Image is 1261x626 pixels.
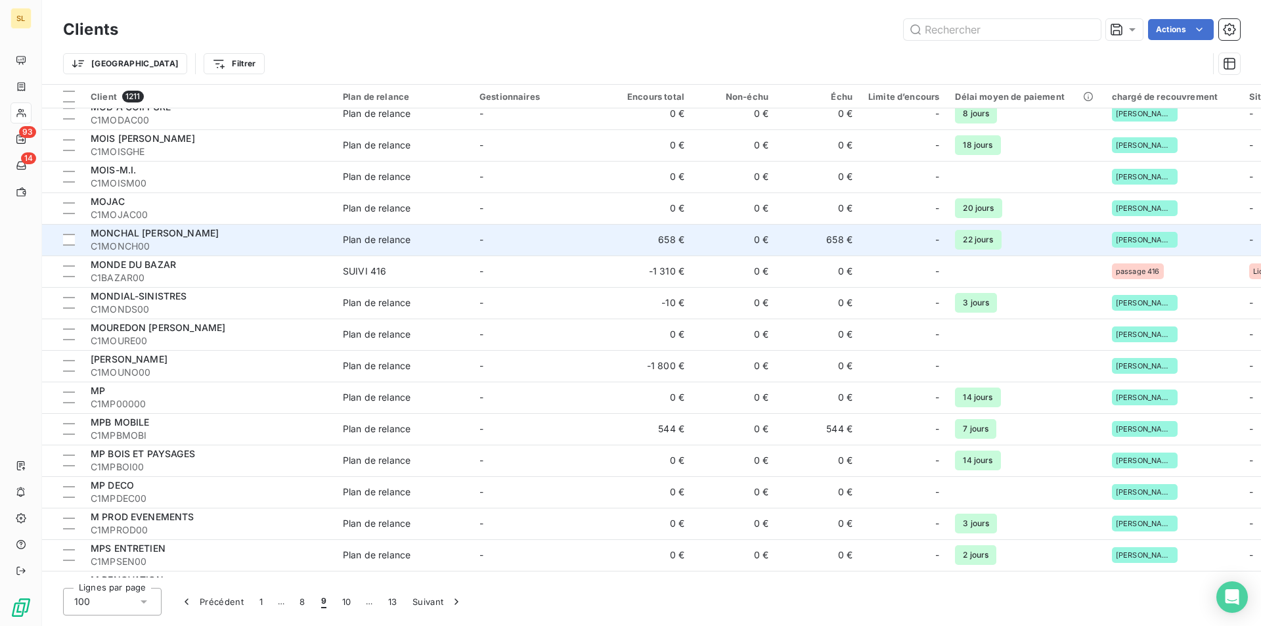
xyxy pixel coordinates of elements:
span: MOUREDON [PERSON_NAME] [91,322,225,333]
span: - [479,139,483,150]
span: - [479,297,483,308]
span: - [935,233,939,246]
button: Filtrer [204,53,264,74]
span: 2 jours [955,545,996,565]
span: - [1249,455,1253,466]
button: Actions [1148,19,1214,40]
span: MONDE DU BAZAR [91,259,176,270]
span: [PERSON_NAME] [1116,488,1174,496]
span: - [479,549,483,560]
div: Plan de relance [343,139,410,152]
td: 544 € [776,413,860,445]
span: MP DECO [91,480,134,491]
span: 14 jours [955,451,1000,470]
span: - [479,108,483,119]
div: Plan de relance [343,485,410,499]
td: 0 € [608,98,692,129]
span: - [935,422,939,436]
td: -10 € [608,287,692,319]
td: 0 € [776,382,860,413]
td: 658 € [776,224,860,256]
span: M PROD EVENEMENTS [91,511,194,522]
td: 0 € [692,571,776,602]
span: - [1249,171,1253,182]
span: - [935,359,939,372]
span: [PERSON_NAME] [91,353,167,365]
span: - [1249,391,1253,403]
span: 1211 [122,91,144,102]
span: [PERSON_NAME] [1116,204,1174,212]
span: - [479,202,483,213]
span: C1MOURE00 [91,334,327,347]
span: 100 [74,595,90,608]
td: 0 € [608,476,692,508]
span: 14 jours [955,388,1000,407]
span: C1MODAC00 [91,114,327,127]
div: SUIVI 416 [343,265,386,278]
td: 0 € [776,508,860,539]
span: [PERSON_NAME] [1116,330,1174,338]
span: - [479,486,483,497]
span: - [935,139,939,152]
div: Limite d’encours [868,91,939,102]
td: 0 € [608,319,692,350]
span: - [479,171,483,182]
span: MOIS-M.I. [91,164,136,175]
span: - [479,518,483,529]
span: … [359,591,380,612]
span: - [479,455,483,466]
span: MP BOIS ET PAYSAGES [91,448,195,459]
span: - [935,170,939,183]
td: 0 € [692,413,776,445]
span: - [935,454,939,467]
span: - [1249,549,1253,560]
span: - [935,296,939,309]
span: C1MOUNO00 [91,366,327,379]
span: 3 jours [955,514,997,533]
span: [PERSON_NAME] [1116,299,1174,307]
span: [PERSON_NAME] [1116,551,1174,559]
td: 0 € [776,192,860,224]
span: Client [91,91,117,102]
button: Précédent [172,588,252,615]
td: 0 € [608,508,692,539]
span: [PERSON_NAME] [1116,393,1174,401]
td: 3 628 € [776,571,860,602]
span: 7 jours [955,419,996,439]
span: - [1249,297,1253,308]
span: - [479,234,483,245]
div: Plan de relance [343,328,410,341]
div: Plan de relance [343,233,410,246]
span: C1MPBOI00 [91,460,327,474]
span: - [479,360,483,371]
td: 0 € [692,161,776,192]
div: Plan de relance [343,391,410,404]
span: - [1249,234,1253,245]
span: C1MPBMOBI [91,429,327,442]
span: C1MOJAC00 [91,208,327,221]
span: C1MPROD00 [91,524,327,537]
td: -1 800 € [608,350,692,382]
span: MPB MOBILE [91,416,150,428]
span: - [479,423,483,434]
td: 0 € [608,192,692,224]
div: Plan de relance [343,517,410,530]
span: C1MOISM00 [91,177,327,190]
div: Plan de relance [343,422,410,436]
div: Plan de relance [343,107,410,120]
button: Suivant [405,588,471,615]
div: Plan de relance [343,548,410,562]
span: - [935,548,939,562]
span: MONCHAL [PERSON_NAME] [91,227,219,238]
div: Plan de relance [343,359,410,372]
td: 0 € [692,476,776,508]
td: 0 € [608,382,692,413]
span: MOJAC [91,196,125,207]
td: 0 € [692,382,776,413]
span: C1MPSEN00 [91,555,327,568]
span: - [935,391,939,404]
td: 0 € [776,319,860,350]
span: 93 [19,126,36,138]
td: 0 € [692,539,776,571]
td: 0 € [692,129,776,161]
